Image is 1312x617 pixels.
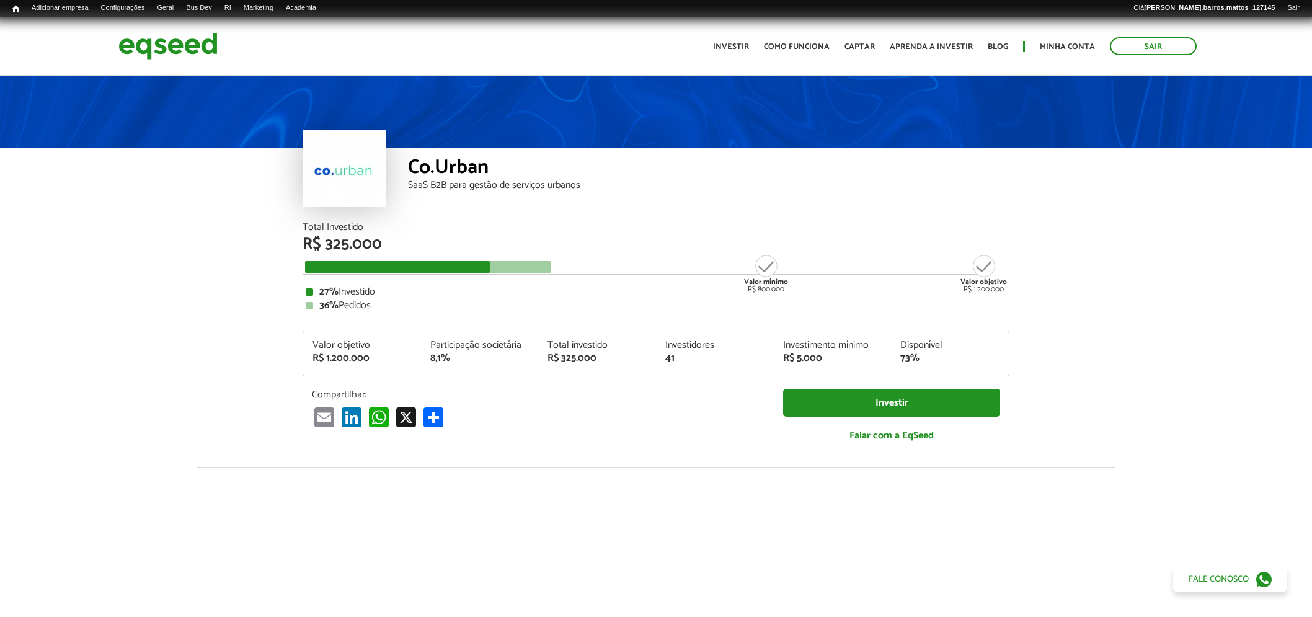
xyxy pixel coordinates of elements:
a: Falar com a EqSeed [783,423,1000,448]
div: Total Investido [303,223,1009,233]
a: Bus Dev [180,3,218,13]
a: Captar [844,43,875,51]
strong: Valor mínimo [744,276,788,288]
img: EqSeed [118,30,218,63]
div: Valor objetivo [312,340,412,350]
a: Fale conosco [1173,566,1287,592]
div: Investido [306,287,1006,297]
a: Como funciona [764,43,830,51]
a: Aprenda a investir [890,43,973,51]
a: RI [218,3,237,13]
a: Marketing [237,3,280,13]
a: LinkedIn [339,407,364,427]
a: WhatsApp [366,407,391,427]
a: Configurações [95,3,151,13]
div: 41 [665,353,765,363]
a: Sair [1281,3,1306,13]
div: Disponível [900,340,1000,350]
div: Pedidos [306,301,1006,311]
a: Minha conta [1040,43,1095,51]
strong: Valor objetivo [960,276,1007,288]
div: R$ 325.000 [547,353,647,363]
a: Investir [713,43,749,51]
a: Email [312,407,337,427]
div: Co.Urban [408,158,1009,180]
div: Participação societária [430,340,530,350]
a: Olá[PERSON_NAME].barros.mattos_127145 [1127,3,1281,13]
div: R$ 1.200.000 [960,254,1007,293]
div: 8,1% [430,353,530,363]
div: R$ 1.200.000 [312,353,412,363]
div: R$ 5.000 [783,353,882,363]
a: Sair [1110,37,1197,55]
a: Blog [988,43,1008,51]
div: SaaS B2B para gestão de serviços urbanos [408,180,1009,190]
div: Investidores [665,340,765,350]
a: Geral [151,3,180,13]
a: Academia [280,3,322,13]
a: Investir [783,389,1000,417]
p: Compartilhar: [312,389,765,401]
div: Total investido [547,340,647,350]
a: X [394,407,419,427]
strong: 36% [319,297,339,314]
a: Adicionar empresa [25,3,95,13]
a: Share [421,407,446,427]
span: Início [12,4,19,13]
div: Investimento mínimo [783,340,882,350]
strong: 27% [319,283,339,300]
a: Início [6,3,25,15]
div: R$ 800.000 [743,254,789,293]
div: 73% [900,353,1000,363]
strong: [PERSON_NAME].barros.mattos_127145 [1144,4,1275,11]
div: R$ 325.000 [303,236,1009,252]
